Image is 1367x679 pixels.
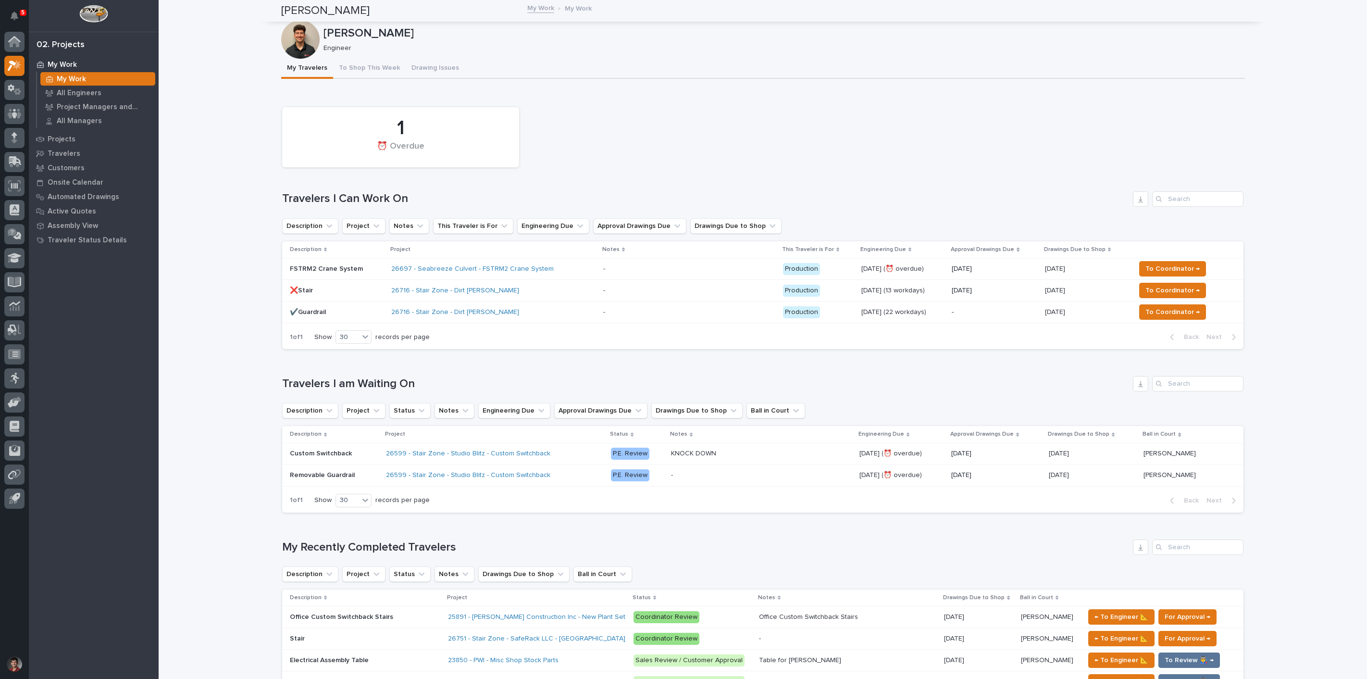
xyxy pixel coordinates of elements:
a: Customers [29,161,159,175]
button: Project [342,218,385,234]
button: To Coordinator → [1139,304,1206,320]
button: For Approval → [1158,609,1217,625]
p: Engineer [323,44,1237,52]
a: 26716 - Stair Zone - Dirt [PERSON_NAME] [391,308,519,316]
div: - [603,287,605,295]
p: Notes [670,429,687,440]
button: ← To Engineer 📐 [1088,631,1155,646]
span: To Coordinator → [1145,306,1200,318]
p: 5 [21,9,25,16]
button: Notes [435,403,474,418]
span: Next [1206,333,1228,341]
a: My Work [527,2,554,13]
div: Coordinator Review [634,611,699,623]
a: Assembly View [29,218,159,233]
a: 26697 - Seabreeze Culvert - FSTRM2 Crane System [391,265,554,273]
p: [DATE] [944,633,966,643]
a: 26716 - Stair Zone - Dirt [PERSON_NAME] [391,287,519,295]
tr: Office Custom Switchback StairsOffice Custom Switchback Stairs 25891 - [PERSON_NAME] Construction... [282,606,1243,628]
p: Drawings Due to Shop [1044,244,1106,255]
div: Production [783,285,820,297]
p: Office Custom Switchback Stairs [290,611,395,621]
button: Description [282,218,338,234]
button: Back [1162,333,1203,341]
p: [DATE] [951,471,1041,479]
div: - [759,635,761,643]
div: - [671,471,673,479]
p: Project [447,592,467,603]
p: [PERSON_NAME] [1143,448,1198,458]
p: Description [290,592,322,603]
button: Approval Drawings Due [593,218,686,234]
button: Notifications [4,6,25,26]
a: 26599 - Stair Zone - Studio Blitz - Custom Switchback [386,450,550,458]
p: Approval Drawings Due [950,429,1014,440]
span: ← To Engineer 📐 [1094,633,1148,644]
p: [DATE] [952,265,1037,273]
p: This Traveler is For [782,244,834,255]
p: Notes [602,244,620,255]
button: Project [342,403,385,418]
span: Back [1178,333,1199,341]
p: [DATE] [1049,448,1071,458]
p: [DATE] (22 workdays) [861,308,944,316]
p: [DATE] [951,450,1041,458]
span: For Approval → [1165,633,1210,644]
a: Project Managers and Engineers [37,100,159,113]
p: Approval Drawings Due [951,244,1014,255]
a: 26599 - Stair Zone - Studio Blitz - Custom Switchback [386,471,550,479]
p: My Work [565,2,592,13]
a: My Work [37,72,159,86]
p: [PERSON_NAME] [1021,633,1075,643]
p: [PERSON_NAME] [1021,611,1075,621]
tr: Custom SwitchbackCustom Switchback 26599 - Stair Zone - Studio Blitz - Custom Switchback P.E. Rev... [282,443,1243,465]
p: Customers [48,164,85,173]
p: Project Managers and Engineers [57,103,151,112]
button: Description [282,403,338,418]
p: Travelers [48,150,80,158]
button: ← To Engineer 📐 [1088,653,1155,668]
div: P.E. Review [611,469,649,481]
tr: StairStair 26751 - Stair Zone - SafeRack LLC - [GEOGRAPHIC_DATA] Coordinator Review- [DATE][DATE]... [282,628,1243,650]
p: 1 of 1 [282,489,311,512]
div: 02. Projects [37,40,85,50]
div: Coordinator Review [634,633,699,645]
img: Workspace Logo [79,5,108,23]
button: For Approval → [1158,631,1217,646]
p: [DATE] [1045,285,1067,295]
div: 30 [336,332,359,342]
p: records per page [375,496,430,504]
p: Status [610,429,628,440]
button: Engineering Due [517,218,589,234]
div: KNOCK DOWN [671,450,716,458]
p: Project [385,429,405,440]
p: Stair [290,633,307,643]
input: Search [1152,540,1243,555]
div: Sales Review / Customer Approval [634,654,745,666]
button: Back [1162,496,1203,505]
button: Notes [435,566,474,582]
input: Search [1152,191,1243,207]
p: Engineering Due [858,429,904,440]
button: To Coordinator → [1139,283,1206,298]
p: Engineering Due [860,244,906,255]
button: Next [1203,333,1243,341]
button: To Shop This Week [333,59,406,79]
a: All Engineers [37,86,159,100]
h1: Travelers I Can Work On [282,192,1129,206]
p: Active Quotes [48,207,96,216]
p: ✔️Guardrail [290,308,384,316]
div: Search [1152,376,1243,391]
div: Production [783,263,820,275]
tr: Electrical Assembly TableElectrical Assembly Table 23850 - PWI - Misc Shop Stock Parts Sales Revi... [282,650,1243,671]
a: 25891 - [PERSON_NAME] Construction Inc - New Plant Setup - Mezzanine Project [448,613,696,621]
p: Show [314,496,332,504]
span: ← To Engineer 📐 [1094,654,1148,666]
button: Ball in Court [573,566,632,582]
h1: My Recently Completed Travelers [282,541,1129,554]
p: Removable Guardrail [290,469,357,479]
tr: ✔️Guardrail26716 - Stair Zone - Dirt [PERSON_NAME] - Production[DATE] (22 workdays)-[DATE][DATE] ... [282,302,1243,323]
span: ← To Engineer 📐 [1094,611,1148,623]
